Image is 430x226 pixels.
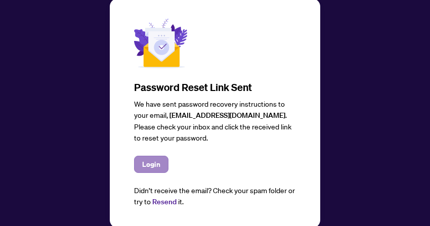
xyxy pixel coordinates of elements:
[134,156,168,173] button: Login
[152,197,177,208] button: Resend
[134,185,296,208] div: Didn’t receive the email? Check your spam folder or try to it.
[134,99,296,144] div: We have sent password recovery instructions to your email, . Please check your inbox and click th...
[134,19,187,68] img: Mail Sent
[134,80,296,95] h3: Password Reset Link sent
[142,156,160,172] span: Login
[169,111,285,120] span: [EMAIL_ADDRESS][DOMAIN_NAME]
